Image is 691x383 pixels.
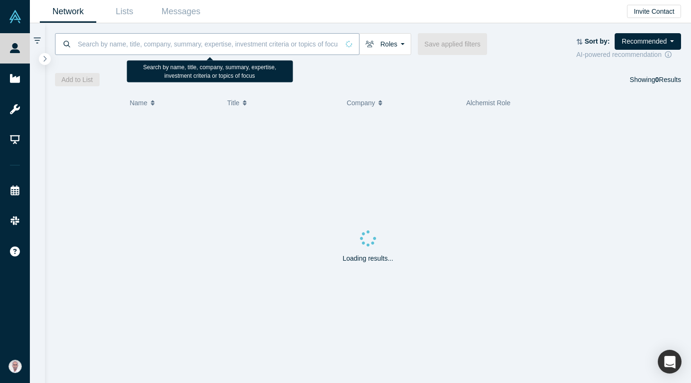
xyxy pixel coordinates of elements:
[40,0,96,23] a: Network
[55,73,100,86] button: Add to List
[585,37,610,45] strong: Sort by:
[466,99,510,107] span: Alchemist Role
[627,5,681,18] button: Invite Contact
[655,76,681,83] span: Results
[615,33,681,50] button: Recommended
[347,93,375,113] span: Company
[96,0,153,23] a: Lists
[77,33,339,55] input: Search by name, title, company, summary, expertise, investment criteria or topics of focus
[227,93,240,113] span: Title
[418,33,487,55] button: Save applied filters
[655,76,659,83] strong: 0
[630,73,681,86] div: Showing
[347,93,456,113] button: Company
[576,50,681,60] div: AI-powered recommendation
[9,10,22,23] img: Alchemist Vault Logo
[129,93,147,113] span: Name
[129,93,217,113] button: Name
[153,0,209,23] a: Messages
[9,360,22,373] img: Vetri Venthan Elango's Account
[342,254,393,264] p: Loading results...
[227,93,337,113] button: Title
[359,33,411,55] button: Roles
